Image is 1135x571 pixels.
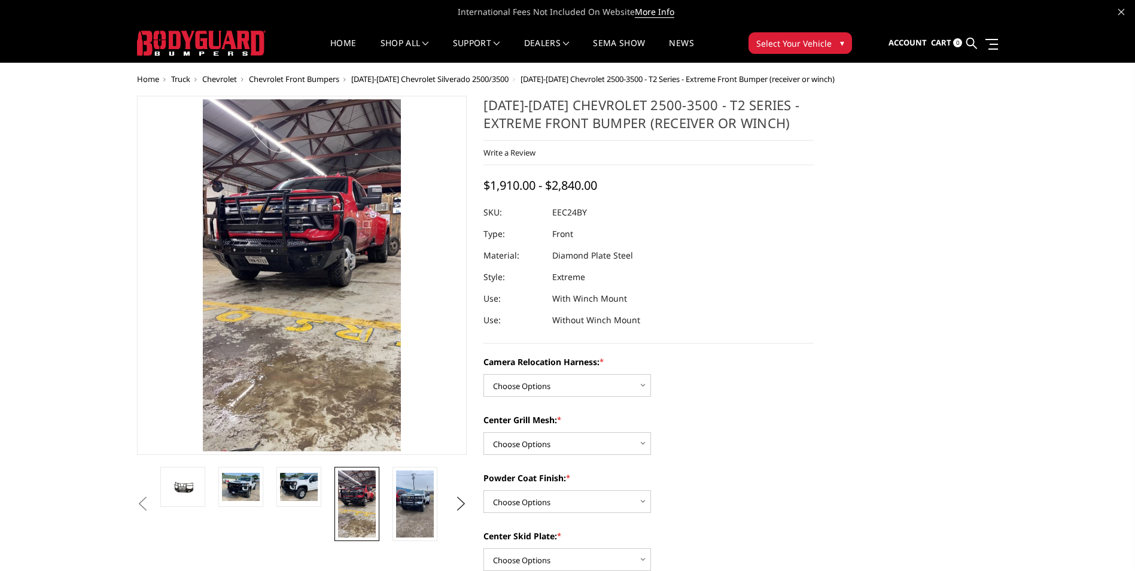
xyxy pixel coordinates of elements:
[552,245,633,266] dd: Diamond Plate Steel
[171,74,190,84] a: Truck
[888,27,927,59] a: Account
[483,414,814,426] label: Center Grill Mesh:
[669,39,693,62] a: News
[552,202,587,223] dd: EEC24BY
[552,266,585,288] dd: Extreme
[453,39,500,62] a: Support
[756,37,832,50] span: Select Your Vehicle
[483,472,814,484] label: Powder Coat Finish:
[931,37,951,48] span: Cart
[134,495,152,513] button: Previous
[552,309,640,331] dd: Without Winch Mount
[483,530,814,542] label: Center Skid Plate:
[202,74,237,84] a: Chevrolet
[483,266,543,288] dt: Style:
[552,288,627,309] dd: With Winch Mount
[222,473,260,501] img: 2024-2025 Chevrolet 2500-3500 - T2 Series - Extreme Front Bumper (receiver or winch)
[521,74,835,84] span: [DATE]-[DATE] Chevrolet 2500-3500 - T2 Series - Extreme Front Bumper (receiver or winch)
[483,202,543,223] dt: SKU:
[338,470,376,537] img: 2024-2025 Chevrolet 2500-3500 - T2 Series - Extreme Front Bumper (receiver or winch)
[483,177,597,193] span: $1,910.00 - $2,840.00
[452,495,470,513] button: Next
[483,245,543,266] dt: Material:
[931,27,962,59] a: Cart 0
[888,37,927,48] span: Account
[249,74,339,84] a: Chevrolet Front Bumpers
[748,32,852,54] button: Select Your Vehicle
[840,37,844,49] span: ▾
[137,74,159,84] a: Home
[953,38,962,47] span: 0
[552,223,573,245] dd: Front
[137,96,467,455] a: 2024-2025 Chevrolet 2500-3500 - T2 Series - Extreme Front Bumper (receiver or winch)
[483,309,543,331] dt: Use:
[483,96,814,141] h1: [DATE]-[DATE] Chevrolet 2500-3500 - T2 Series - Extreme Front Bumper (receiver or winch)
[635,6,674,18] a: More Info
[483,288,543,309] dt: Use:
[593,39,645,62] a: SEMA Show
[280,473,318,501] img: 2024-2025 Chevrolet 2500-3500 - T2 Series - Extreme Front Bumper (receiver or winch)
[137,31,266,56] img: BODYGUARD BUMPERS
[483,147,535,158] a: Write a Review
[330,39,356,62] a: Home
[524,39,570,62] a: Dealers
[164,478,202,496] img: 2024-2025 Chevrolet 2500-3500 - T2 Series - Extreme Front Bumper (receiver or winch)
[351,74,509,84] a: [DATE]-[DATE] Chevrolet Silverado 2500/3500
[483,356,814,368] label: Camera Relocation Harness:
[483,223,543,245] dt: Type:
[396,470,434,537] img: 2024-2025 Chevrolet 2500-3500 - T2 Series - Extreme Front Bumper (receiver or winch)
[381,39,429,62] a: shop all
